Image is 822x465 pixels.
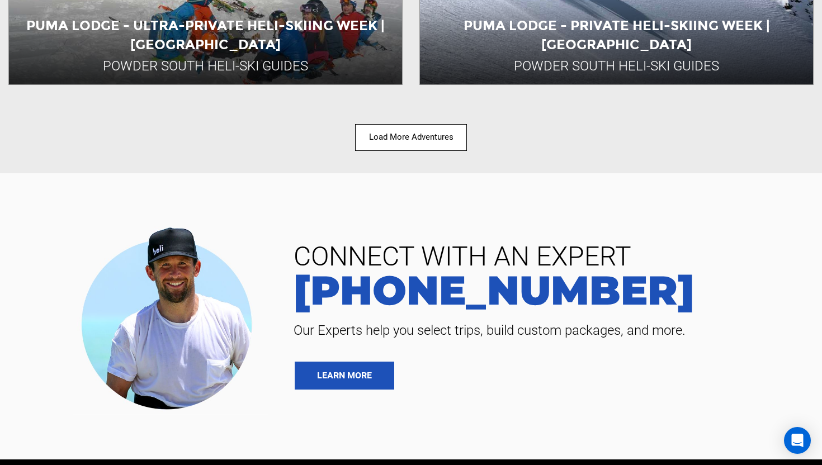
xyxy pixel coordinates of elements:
a: LEARN MORE [295,362,394,390]
a: [PHONE_NUMBER] [285,270,805,310]
span: CONNECT WITH AN EXPERT [285,243,805,270]
div: Open Intercom Messenger [784,427,811,454]
span: Our Experts help you select trips, build custom packages, and more. [285,321,805,339]
img: contact our team [73,218,268,415]
button: Load More Adventures [355,124,467,150]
